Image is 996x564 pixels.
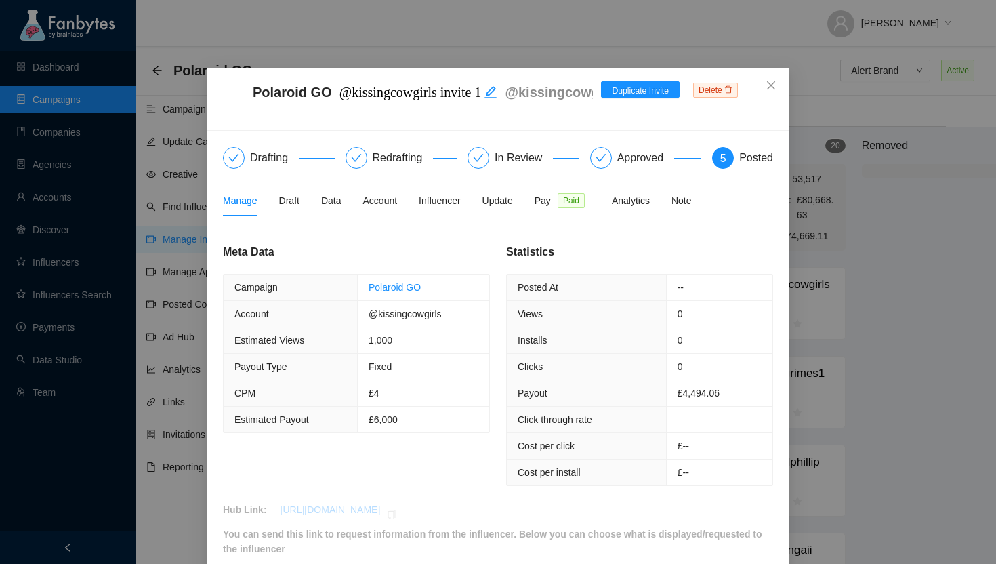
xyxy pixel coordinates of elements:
span: £-- [678,441,689,451]
div: Note [671,193,692,208]
span: Views [518,308,543,319]
span: edit [484,85,497,99]
span: delete [724,85,732,94]
span: Delete [693,83,738,98]
span: Pay [535,193,551,208]
div: Redrafting [373,147,434,169]
span: check [351,153,362,163]
span: 0 [678,308,683,319]
span: -- [678,282,684,293]
span: Cost per install [518,467,581,478]
span: £-- [678,467,689,478]
span: £4,494.06 [678,388,720,399]
span: Click through rate [518,414,592,425]
div: Analytics [612,193,650,208]
div: Draft [279,193,299,208]
span: Paid [558,193,585,208]
span: 0 [678,335,683,346]
span: Posted At [518,282,558,293]
div: Account [363,193,398,208]
span: 1,000 [369,335,392,346]
span: check [473,153,484,163]
div: Update [482,193,513,208]
span: Duplicate Invite [612,85,669,98]
div: Approved [617,147,675,169]
span: Estimated Payout [234,414,309,425]
span: Polaroid GO [253,81,593,117]
span: check [596,153,606,163]
div: Meta Data [223,243,490,260]
span: CPM [234,388,255,399]
span: Installs [518,335,547,346]
div: Influencer [419,193,460,208]
span: Account [234,308,269,319]
div: Statistics [506,243,773,260]
span: close [766,80,776,91]
div: Drafting [250,147,299,169]
span: Clicks [518,361,543,372]
span: Fixed [369,361,392,372]
button: Close [753,68,789,104]
span: Campaign [234,282,278,293]
span: Estimated Views [234,335,304,346]
span: Payout Type [234,361,287,372]
div: @kissingcowgirls invite 1 [339,81,498,103]
span: £6,000 [369,414,398,425]
span: @kissingcowgirls [369,308,442,319]
span: Payout [518,388,547,399]
a: Polaroid GO [369,282,421,293]
p: @kissingcowgirls [505,81,620,103]
div: Edit [484,81,497,103]
span: £4 [369,388,379,399]
div: Posted [739,147,773,169]
button: Duplicate Invite [601,81,680,98]
span: Cost per click [518,441,575,451]
div: In Review [495,147,553,169]
div: Manage [223,193,257,208]
span: 0 [678,361,683,372]
div: Data [321,193,341,208]
span: check [228,153,239,163]
span: 5 [720,153,726,164]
